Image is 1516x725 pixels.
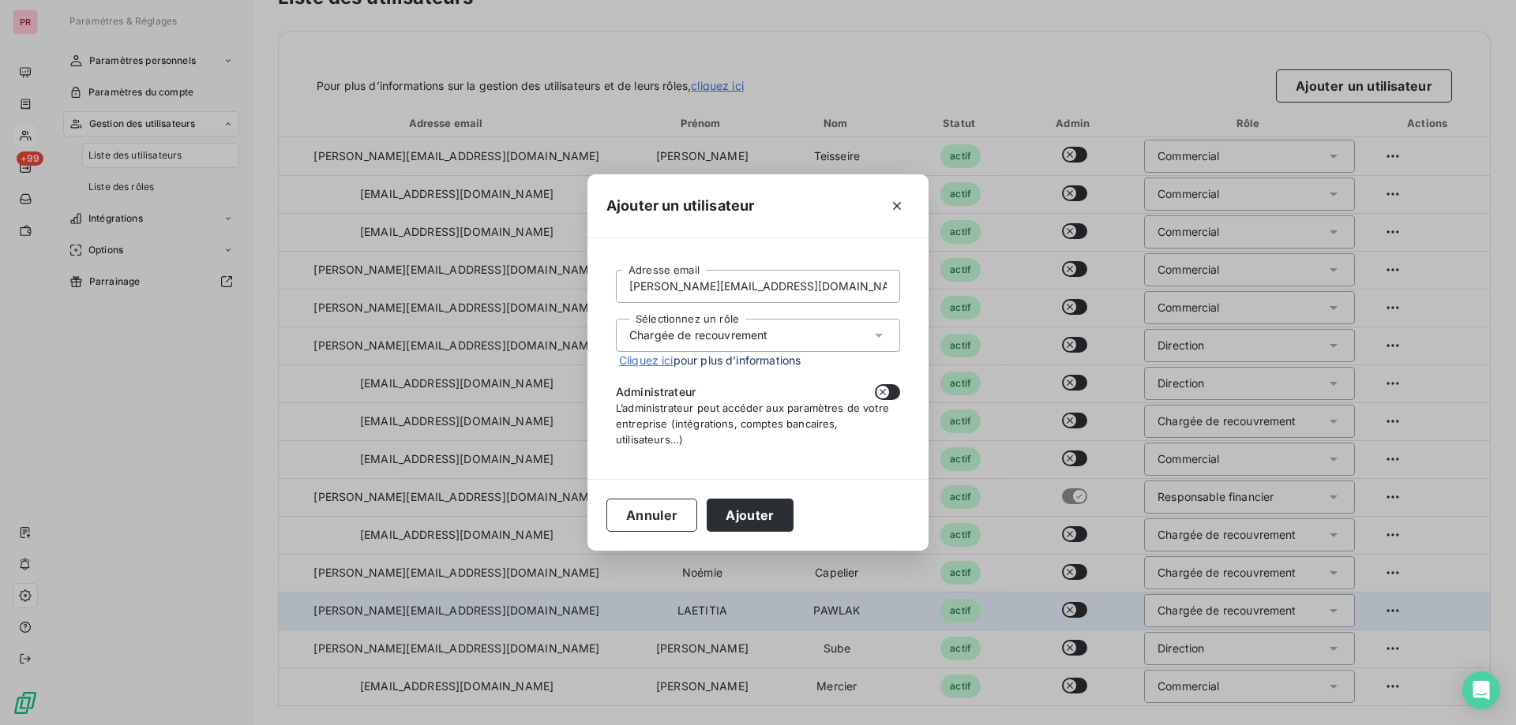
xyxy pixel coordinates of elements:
[616,402,889,446] span: L’administrateur peut accéder aux paramètres de votre entreprise (intégrations, comptes bancaires...
[606,195,754,217] h5: Ajouter un utilisateur
[616,384,696,400] span: Administrateur
[619,352,801,368] span: pour plus d’informations
[707,499,793,532] button: Ajouter
[619,353,674,367] a: Cliquez ici
[616,270,900,303] input: placeholder
[606,499,697,532] button: Annuler
[629,327,767,343] div: Chargée de recouvrement
[1462,671,1500,709] div: Open Intercom Messenger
